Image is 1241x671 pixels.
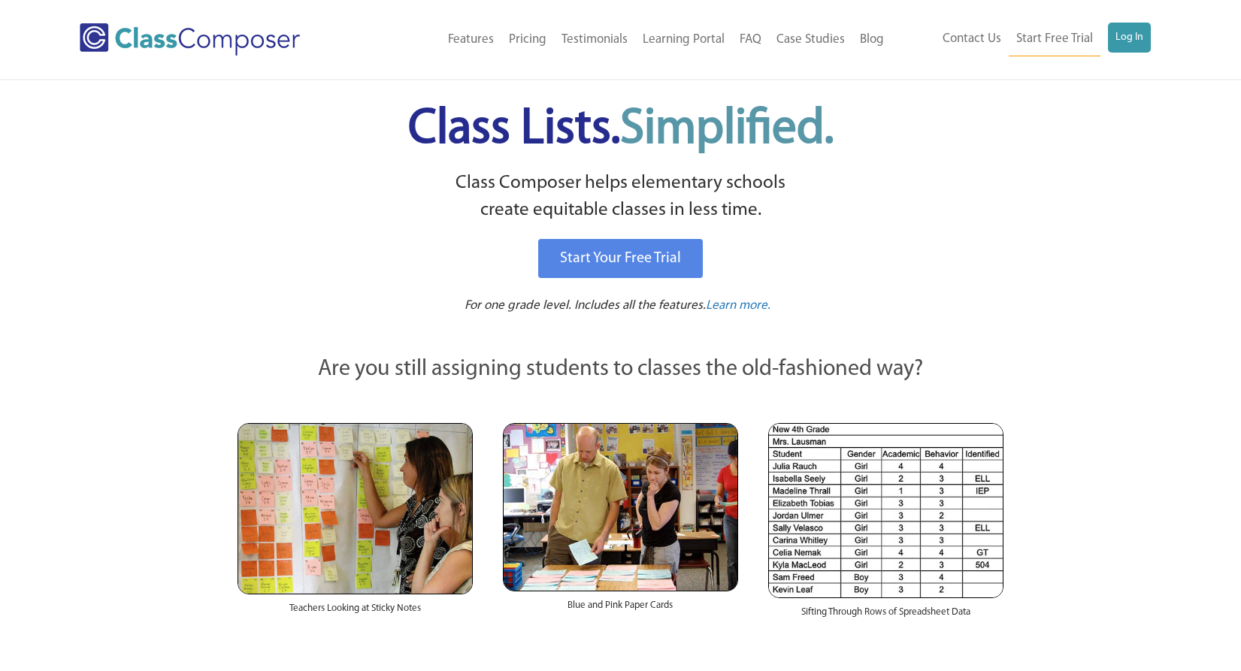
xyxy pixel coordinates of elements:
a: Blog [852,23,891,56]
a: Case Studies [769,23,852,56]
a: FAQ [732,23,769,56]
span: Start Your Free Trial [560,251,681,266]
span: Simplified. [620,105,834,154]
div: Sifting Through Rows of Spreadsheet Data [768,598,1003,634]
a: Learning Portal [635,23,732,56]
img: Spreadsheets [768,423,1003,598]
a: Log In [1108,23,1151,53]
a: Testimonials [554,23,635,56]
a: Learn more. [706,297,770,316]
a: Pricing [501,23,554,56]
p: Class Composer helps elementary schools create equitable classes in less time. [235,170,1006,225]
a: Contact Us [935,23,1009,56]
span: Learn more. [706,299,770,312]
div: Blue and Pink Paper Cards [503,591,738,627]
nav: Header Menu [362,23,891,56]
a: Features [440,23,501,56]
nav: Header Menu [891,23,1151,56]
a: Start Your Free Trial [538,239,703,278]
img: Blue and Pink Paper Cards [503,423,738,591]
img: Class Composer [80,23,300,56]
a: Start Free Trial [1009,23,1100,56]
img: Teachers Looking at Sticky Notes [238,423,473,594]
span: For one grade level. Includes all the features. [465,299,706,312]
span: Class Lists. [408,105,834,154]
p: Are you still assigning students to classes the old-fashioned way? [238,353,1004,386]
div: Teachers Looking at Sticky Notes [238,594,473,630]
